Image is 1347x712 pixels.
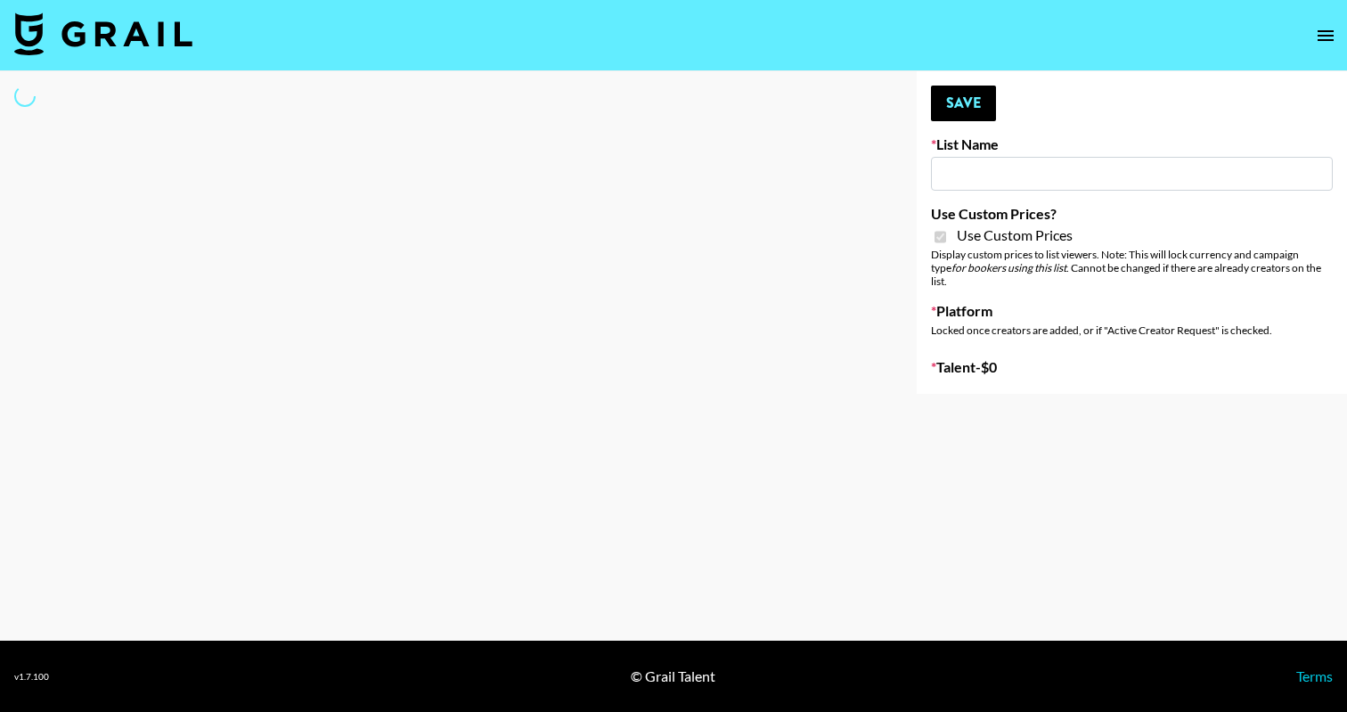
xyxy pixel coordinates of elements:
[14,671,49,683] div: v 1.7.100
[931,248,1333,288] div: Display custom prices to list viewers. Note: This will lock currency and campaign type . Cannot b...
[931,205,1333,223] label: Use Custom Prices?
[1296,667,1333,684] a: Terms
[631,667,715,685] div: © Grail Talent
[931,86,996,121] button: Save
[931,302,1333,320] label: Platform
[1308,18,1343,53] button: open drawer
[931,323,1333,337] div: Locked once creators are added, or if "Active Creator Request" is checked.
[957,226,1073,244] span: Use Custom Prices
[931,358,1333,376] label: Talent - $ 0
[14,12,192,55] img: Grail Talent
[951,261,1066,274] em: for bookers using this list
[931,135,1333,153] label: List Name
